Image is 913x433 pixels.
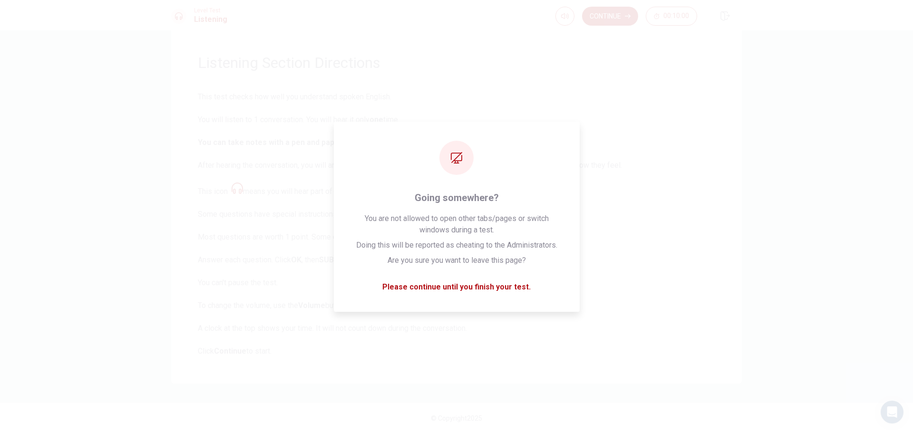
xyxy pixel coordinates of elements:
span: © Copyright 2025 [431,414,482,422]
strong: OK [291,255,301,264]
strong: Volume [298,301,325,310]
h1: Listening [194,14,227,25]
h1: Listening Section Directions [198,53,715,72]
span: This test checks how well you understand spoken English. You will listen to 1 conversation. You w... [198,91,715,357]
div: Open Intercom Messenger [881,401,903,423]
strong: one [369,115,383,124]
button: Continue [582,7,638,26]
b: You can take notes with a pen and paper. Your notes will not be graded. [198,138,453,147]
strong: SUBMIT [319,255,348,264]
strong: Continue [214,346,246,356]
span: 00:10:00 [663,12,689,20]
button: 00:10:00 [646,7,697,26]
span: Level Test [194,7,227,14]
